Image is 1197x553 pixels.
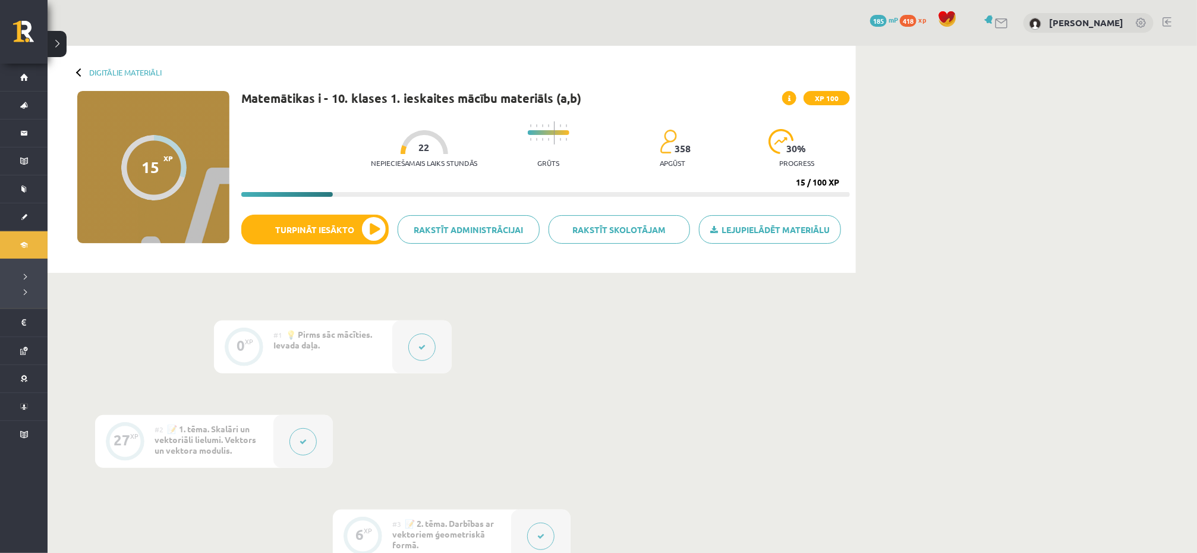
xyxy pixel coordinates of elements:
span: 358 [675,143,691,154]
div: XP [364,527,372,534]
img: icon-short-line-57e1e144782c952c97e751825c79c345078a6d821885a25fce030b3d8c18986b.svg [542,124,543,127]
img: icon-short-line-57e1e144782c952c97e751825c79c345078a6d821885a25fce030b3d8c18986b.svg [536,124,537,127]
img: icon-short-line-57e1e144782c952c97e751825c79c345078a6d821885a25fce030b3d8c18986b.svg [548,138,549,141]
div: XP [130,433,138,439]
img: icon-short-line-57e1e144782c952c97e751825c79c345078a6d821885a25fce030b3d8c18986b.svg [560,124,561,127]
button: Turpināt iesākto [241,215,389,244]
a: Rīgas 1. Tālmācības vidusskola [13,21,48,51]
div: 27 [114,435,130,445]
img: icon-long-line-d9ea69661e0d244f92f715978eff75569469978d946b2353a9bb055b3ed8787d.svg [554,121,555,144]
span: mP [889,15,898,24]
span: 💡 Pirms sāc mācīties. Ievada daļa. [273,329,372,350]
div: 6 [355,529,364,540]
p: Nepieciešamais laiks stundās [371,159,477,167]
span: 185 [870,15,887,27]
span: 22 [419,142,430,153]
img: students-c634bb4e5e11cddfef0936a35e636f08e4e9abd3cc4e673bd6f9a4125e45ecb1.svg [660,129,677,154]
div: 15 [142,158,160,176]
img: icon-short-line-57e1e144782c952c97e751825c79c345078a6d821885a25fce030b3d8c18986b.svg [530,124,531,127]
span: #1 [273,330,282,340]
img: icon-progress-161ccf0a02000e728c5f80fcf4c31c7af3da0e1684b2b1d7c360e028c24a22f1.svg [768,129,794,154]
img: icon-short-line-57e1e144782c952c97e751825c79c345078a6d821885a25fce030b3d8c18986b.svg [542,138,543,141]
a: Digitālie materiāli [89,68,162,77]
img: icon-short-line-57e1e144782c952c97e751825c79c345078a6d821885a25fce030b3d8c18986b.svg [560,138,561,141]
span: #2 [155,425,163,434]
a: Rakstīt administrācijai [398,215,540,244]
a: Lejupielādēt materiālu [699,215,841,244]
p: apgūst [660,159,685,167]
img: icon-short-line-57e1e144782c952c97e751825c79c345078a6d821885a25fce030b3d8c18986b.svg [536,138,537,141]
span: 📝 1. tēma. Skalāri un vektoriāli lielumi. Vektors un vektora modulis. [155,423,256,455]
img: Karīna Žuržiu [1029,18,1041,30]
span: 418 [900,15,916,27]
div: XP [245,338,253,345]
span: XP 100 [804,91,850,105]
img: icon-short-line-57e1e144782c952c97e751825c79c345078a6d821885a25fce030b3d8c18986b.svg [530,138,531,141]
a: Rakstīt skolotājam [549,215,691,244]
div: 0 [237,340,245,351]
h1: Matemātikas i - 10. klases 1. ieskaites mācību materiāls (a,b) [241,91,581,105]
img: icon-short-line-57e1e144782c952c97e751825c79c345078a6d821885a25fce030b3d8c18986b.svg [566,124,567,127]
span: #3 [392,519,401,529]
span: 📝 2. tēma. Darbības ar vektoriem ģeometriskā formā. [392,518,494,550]
p: progress [779,159,814,167]
a: [PERSON_NAME] [1049,17,1123,29]
a: 185 mP [870,15,898,24]
a: 418 xp [900,15,932,24]
img: icon-short-line-57e1e144782c952c97e751825c79c345078a6d821885a25fce030b3d8c18986b.svg [566,138,567,141]
span: XP [163,154,173,162]
img: icon-short-line-57e1e144782c952c97e751825c79c345078a6d821885a25fce030b3d8c18986b.svg [548,124,549,127]
span: xp [918,15,926,24]
span: 30 % [787,143,807,154]
p: Grūts [537,159,559,167]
